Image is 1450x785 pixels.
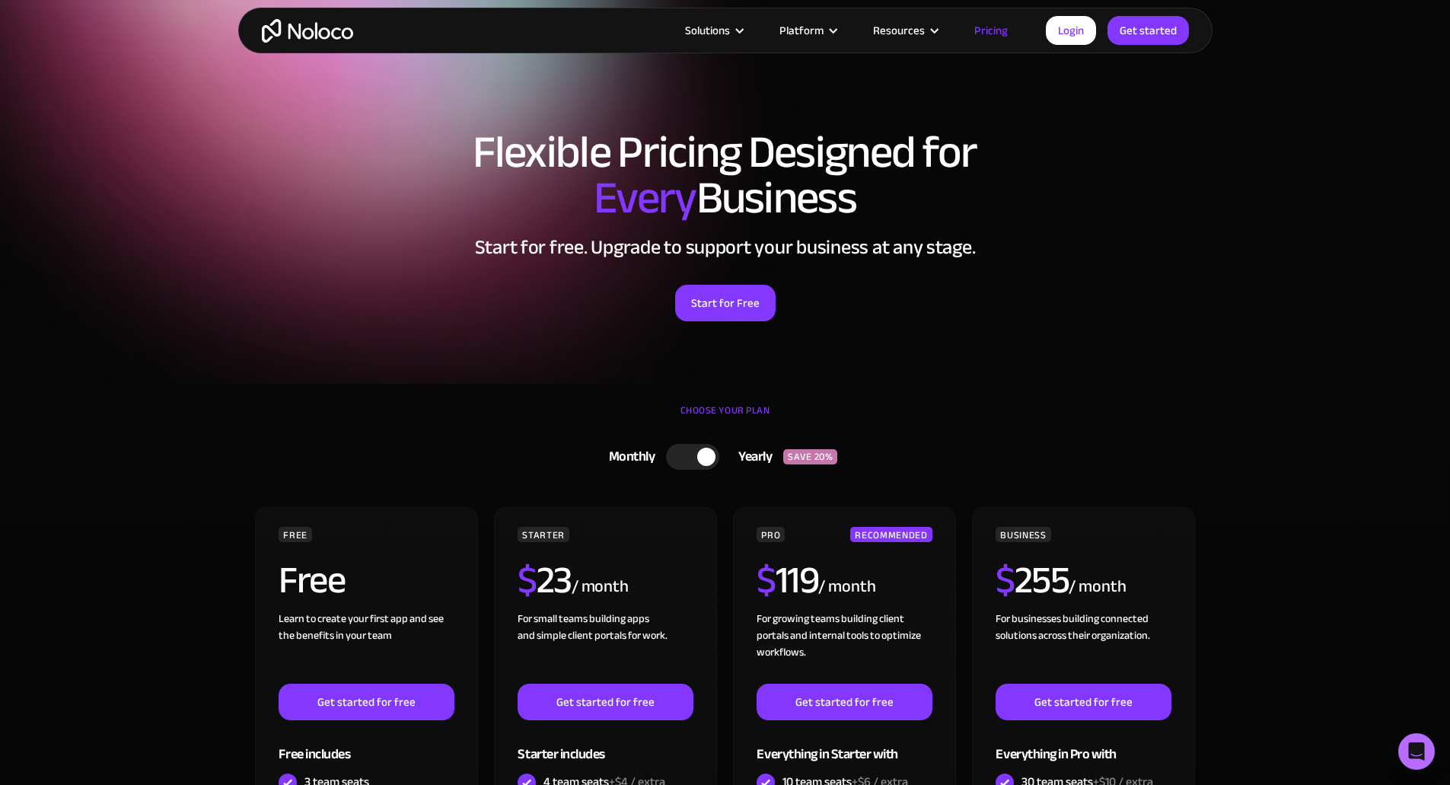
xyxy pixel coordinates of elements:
div: Resources [854,21,955,40]
div: For growing teams building client portals and internal tools to optimize workflows. [757,611,932,684]
div: Platform [779,21,824,40]
a: home [262,19,353,43]
div: For small teams building apps and simple client portals for work. ‍ [518,611,693,684]
a: Get started for free [996,684,1171,720]
h2: 255 [996,561,1069,599]
div: Learn to create your first app and see the benefits in your team ‍ [279,611,454,684]
div: RECOMMENDED [850,527,932,542]
span: $ [757,544,776,616]
a: Get started [1107,16,1189,45]
div: Starter includes [518,720,693,770]
div: / month [572,575,629,599]
div: Resources [873,21,925,40]
a: Pricing [955,21,1027,40]
div: STARTER [518,527,569,542]
a: Login [1046,16,1096,45]
div: Platform [760,21,854,40]
div: FREE [279,527,312,542]
a: Get started for free [757,684,932,720]
h2: 119 [757,561,818,599]
span: $ [996,544,1015,616]
div: PRO [757,527,785,542]
h2: Start for free. Upgrade to support your business at any stage. [253,236,1197,259]
div: Solutions [685,21,730,40]
span: Every [594,155,696,241]
div: Yearly [719,445,783,468]
div: Monthly [590,445,667,468]
div: Free includes [279,720,454,770]
div: Solutions [666,21,760,40]
h2: 23 [518,561,572,599]
a: Get started for free [279,684,454,720]
div: / month [818,575,875,599]
div: Everything in Starter with [757,720,932,770]
a: Start for Free [675,285,776,321]
div: BUSINESS [996,527,1050,542]
span: $ [518,544,537,616]
div: SAVE 20% [783,449,837,464]
div: For businesses building connected solutions across their organization. ‍ [996,611,1171,684]
div: CHOOSE YOUR PLAN [253,399,1197,437]
a: Get started for free [518,684,693,720]
h2: Free [279,561,345,599]
div: Open Intercom Messenger [1398,733,1435,770]
h1: Flexible Pricing Designed for Business [253,129,1197,221]
div: Everything in Pro with [996,720,1171,770]
div: / month [1069,575,1126,599]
